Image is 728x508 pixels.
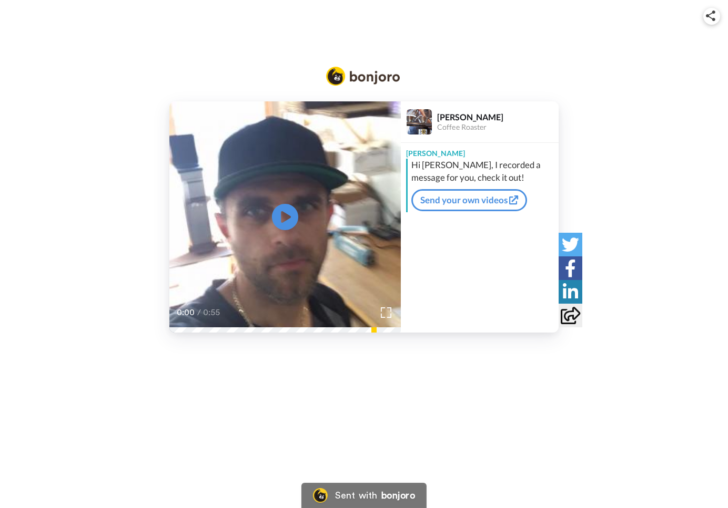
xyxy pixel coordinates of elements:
span: 0:00 [177,306,195,319]
span: 0:55 [203,306,221,319]
img: Bonjoro Logo [326,67,400,86]
a: Send your own videos [411,189,527,211]
img: Profile Image [407,109,432,134]
div: Coffee Roaster [437,123,558,132]
span: / [197,306,201,319]
div: [PERSON_NAME] [437,112,558,122]
div: Hi [PERSON_NAME], I recorded a message for you, check it out! [411,159,556,184]
img: Full screen [381,307,391,318]
img: ic_share.svg [706,11,715,21]
div: [PERSON_NAME] [401,143,559,159]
